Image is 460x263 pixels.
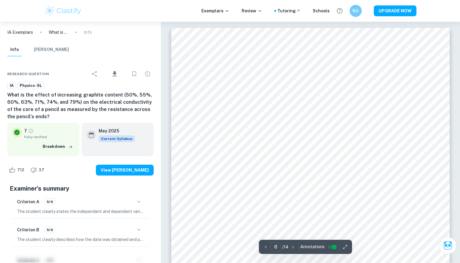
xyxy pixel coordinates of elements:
[89,68,101,80] div: Share
[201,8,230,14] p: Exemplars
[17,227,39,233] h6: Criterion B
[35,167,47,173] span: 37
[17,198,39,205] h6: Criterion A
[7,82,16,89] a: IA
[242,8,262,14] p: Review
[96,165,154,176] button: View [PERSON_NAME]
[350,5,362,17] button: KH
[439,237,456,254] button: Ask Clai
[44,227,55,233] span: 5/6
[7,43,22,56] button: Info
[8,83,16,89] span: IA
[7,165,28,175] div: Like
[44,5,82,17] img: Clastify logo
[44,199,55,204] span: 5/6
[14,167,28,173] span: 712
[7,71,49,77] span: Research question
[17,236,144,243] p: The student clearly describes how the data was obtained and processed, demonstrating a detailed a...
[352,8,359,14] h6: KH
[102,66,127,82] div: Download
[24,128,27,134] p: 7
[313,8,330,14] a: Schools
[29,165,47,175] div: Dislike
[99,135,135,142] div: This exemplar is based on the current syllabus. Feel free to refer to it for inspiration/ideas wh...
[282,244,289,250] p: / 14
[99,135,135,142] span: Current Syllabus
[7,29,33,36] a: IA Exemplars
[28,128,34,134] a: Grade fully verified
[128,68,140,80] div: Bookmark
[7,91,154,120] h6: What is the effect of increasing graphite content (50%, 55%, 60%, 63%, 71%, 74%, and 79%) on the ...
[334,6,345,16] button: Help and Feedback
[142,68,154,80] div: Report issue
[17,82,44,89] a: Physics-SL
[99,128,130,134] h6: May 2025
[24,134,74,140] span: Fully verified
[34,43,69,56] button: [PERSON_NAME]
[49,29,68,36] p: What is the effect of increasing graphite content (50%, 55%, 60%, 63%, 71%, 74%, and 79%) on the ...
[10,184,151,193] h5: Examiner's summary
[374,5,416,16] button: UPGRADE NOW
[300,244,325,250] span: Annotations
[18,83,44,89] span: Physics-SL
[84,29,92,36] p: Info
[17,208,144,215] p: The student clearly states the independent and dependent variables in the research question, incl...
[41,142,74,151] button: Breakdown
[277,8,301,14] a: Tutoring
